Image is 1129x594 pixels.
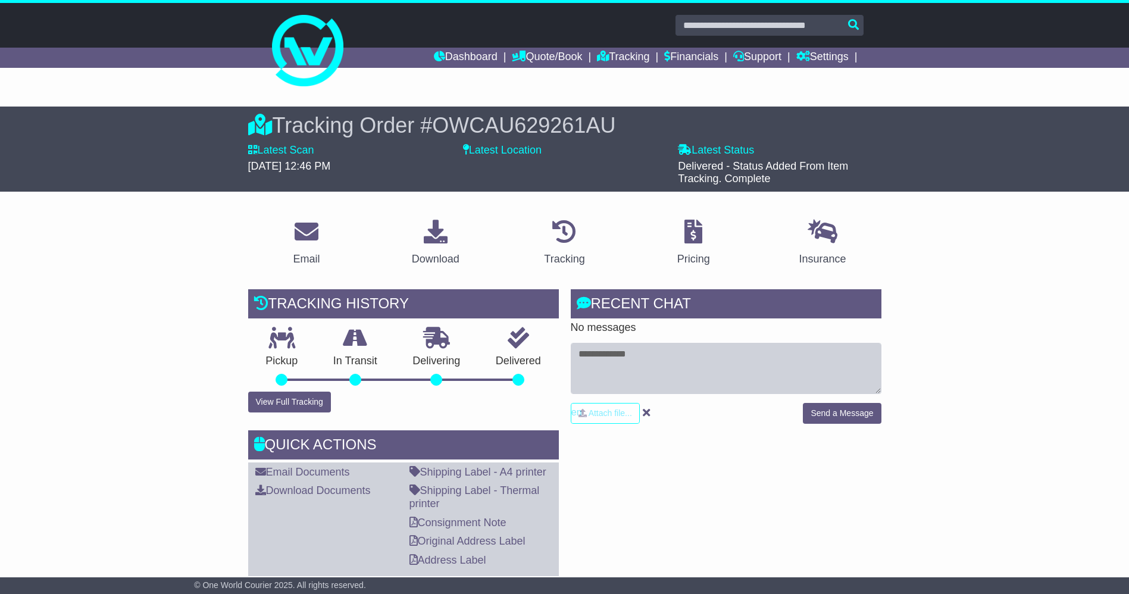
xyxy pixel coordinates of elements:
[678,144,754,157] label: Latest Status
[796,48,849,68] a: Settings
[248,289,559,321] div: Tracking history
[409,535,526,547] a: Original Address Label
[799,251,846,267] div: Insurance
[409,484,540,509] a: Shipping Label - Thermal printer
[255,484,371,496] a: Download Documents
[395,355,479,368] p: Delivering
[248,355,316,368] p: Pickup
[434,48,498,68] a: Dashboard
[194,580,366,590] span: © One World Courier 2025. All rights reserved.
[255,466,350,478] a: Email Documents
[404,215,467,271] a: Download
[544,251,584,267] div: Tracking
[285,215,327,271] a: Email
[733,48,781,68] a: Support
[571,289,881,321] div: RECENT CHAT
[512,48,582,68] a: Quote/Book
[463,144,542,157] label: Latest Location
[412,251,459,267] div: Download
[677,251,710,267] div: Pricing
[664,48,718,68] a: Financials
[248,430,559,462] div: Quick Actions
[571,321,881,334] p: No messages
[293,251,320,267] div: Email
[248,160,331,172] span: [DATE] 12:46 PM
[315,355,395,368] p: In Transit
[803,403,881,424] button: Send a Message
[678,160,848,185] span: Delivered - Status Added From Item Tracking. Complete
[409,517,506,529] a: Consignment Note
[248,144,314,157] label: Latest Scan
[478,355,559,368] p: Delivered
[597,48,649,68] a: Tracking
[432,113,615,137] span: OWCAU629261AU
[409,554,486,566] a: Address Label
[536,215,592,271] a: Tracking
[248,392,331,412] button: View Full Tracking
[409,466,546,478] a: Shipping Label - A4 printer
[248,112,881,138] div: Tracking Order #
[792,215,854,271] a: Insurance
[670,215,718,271] a: Pricing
